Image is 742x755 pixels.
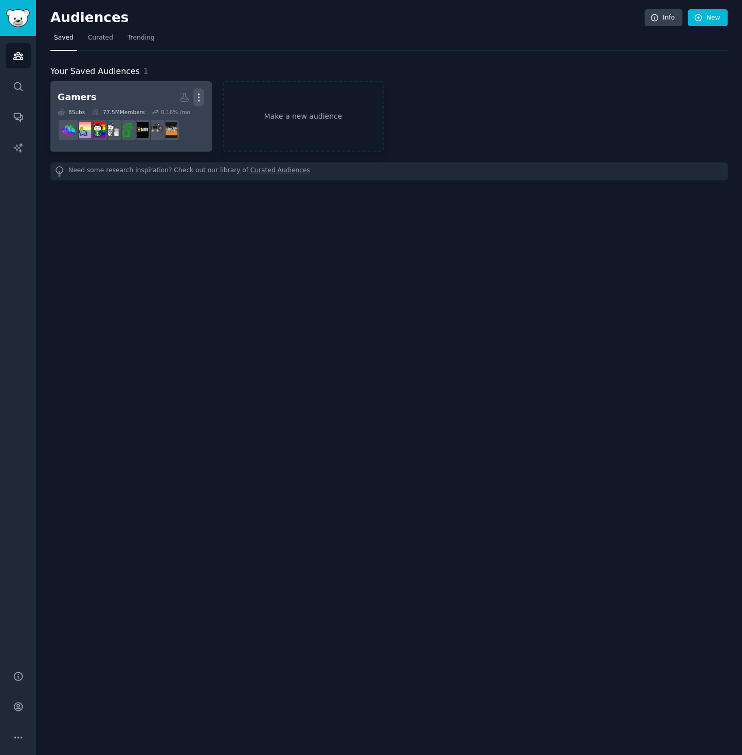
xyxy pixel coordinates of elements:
span: 1 [143,66,149,76]
h2: Audiences [50,10,644,26]
img: GirlGamers [161,122,177,138]
img: GummySearch logo [6,9,30,27]
span: Your Saved Audiences [50,65,140,78]
img: gamers [61,122,77,138]
div: 0.16 % /mo [161,108,190,116]
span: Trending [128,33,154,43]
div: Gamers [58,91,96,104]
span: Curated [88,33,113,43]
img: IndieGaming [147,122,163,138]
img: battlestations [118,122,134,138]
a: Trending [124,30,158,51]
a: Gamers8Subs77.5MMembers0.16% /moGirlGamersIndieGamingpcmasterracebattlestationsbuildapcgamingCozy... [50,81,212,152]
img: buildapc [104,122,120,138]
a: Curated Audiences [250,166,310,177]
img: CozyGamers [75,122,91,138]
img: pcmasterrace [133,122,149,138]
span: Saved [54,33,74,43]
a: New [687,9,728,27]
a: Make a new audience [223,81,384,152]
div: 8 Sub s [58,108,85,116]
img: gaming [89,122,105,138]
a: Info [644,9,682,27]
div: Need some research inspiration? Check out our library of [50,162,728,180]
a: Curated [84,30,117,51]
div: 77.5M Members [92,108,144,116]
a: Saved [50,30,77,51]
